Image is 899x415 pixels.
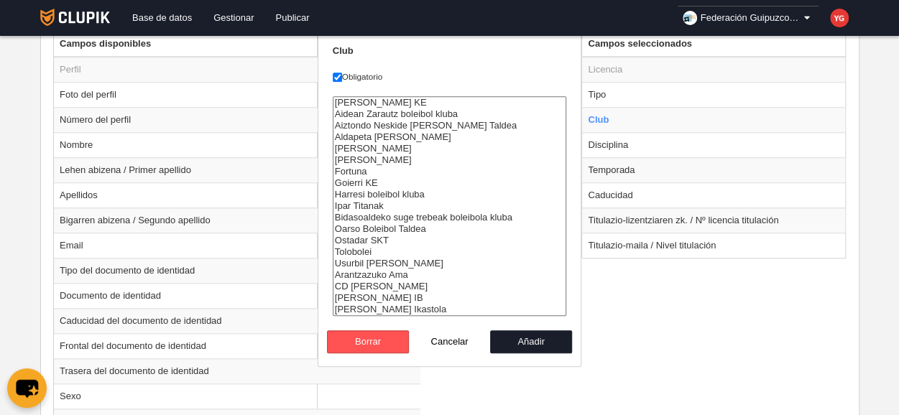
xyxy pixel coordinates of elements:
option: Ipar Titanak [333,200,566,212]
option: Salbatore Mitxelena Ikastola [333,304,566,315]
option: Aidean Zarautz boleibol kluba [333,108,566,120]
span: Federación Guipuzcoana de Voleibol [701,11,801,25]
option: CD Izukaitz Asunción [333,281,566,292]
option: Hernani KE [333,97,566,108]
td: Temporada [582,157,845,182]
td: Licencia [582,57,845,83]
td: Disciplina [582,132,845,157]
td: Caducidad del documento de identidad [54,308,420,333]
option: Goierri KE [333,177,566,189]
button: Cancelar [409,330,491,353]
option: Ostadar SKT [333,235,566,246]
option: Lizardi IB [333,292,566,304]
td: Frontal del documento de identidad [54,333,420,358]
td: Email [54,233,420,258]
button: Añadir [490,330,572,353]
td: Titulazio-maila / Nivel titulación [582,233,845,258]
option: Harresi boleibol kluba [333,189,566,200]
a: Federación Guipuzcoana de Voleibol [677,6,819,30]
option: Arantzazuko Ama [333,269,566,281]
td: Trasera del documento de identidad [54,358,420,383]
td: Titulazio-lizentziaren zk. / Nº licencia titulación [582,207,845,233]
td: Foto del perfil [54,82,420,107]
td: Documento de identidad [54,283,420,308]
td: Perfil [54,57,420,83]
option: Usurbil f.t.Boleibola [333,258,566,269]
td: Sexo [54,383,420,409]
option: Aldapeta María Ikastetxea [333,131,566,143]
th: Campos disponibles [54,32,420,57]
option: Arizmendi Ikastola [333,143,566,154]
td: Lehen abizena / Primer apellido [54,157,420,182]
img: Oa9FKPTX8wTZ.30x30.jpg [683,11,697,25]
option: Bidasoaldeko suge trebeak boleibola kluba [333,212,566,223]
td: Apellidos [54,182,420,207]
button: chat-button [7,368,47,408]
option: Fortuna [333,166,566,177]
td: Caducidad [582,182,845,207]
td: Tipo [582,82,845,107]
th: Campos seleccionados [582,32,845,57]
input: Obligatorio [333,73,342,82]
img: Clupik [40,9,110,26]
option: Aiztondo Neskide Kirol Taldea [333,120,566,131]
button: Borrar [327,330,409,353]
option: Tolobolei [333,246,566,258]
td: Club [582,107,845,132]
option: Oarso Boleibol Taldea [333,223,566,235]
option: Bera Bera [333,154,566,166]
td: Bigarren abizena / Segundo apellido [54,207,420,233]
strong: Club [333,45,354,56]
td: Número del perfil [54,107,420,132]
td: Tipo del documento de identidad [54,258,420,283]
img: c2l6ZT0zMHgzMCZmcz05JnRleHQ9WUcmYmc9ZTUzOTM1.png [830,9,849,27]
label: Obligatorio [333,70,567,83]
td: Nombre [54,132,420,157]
